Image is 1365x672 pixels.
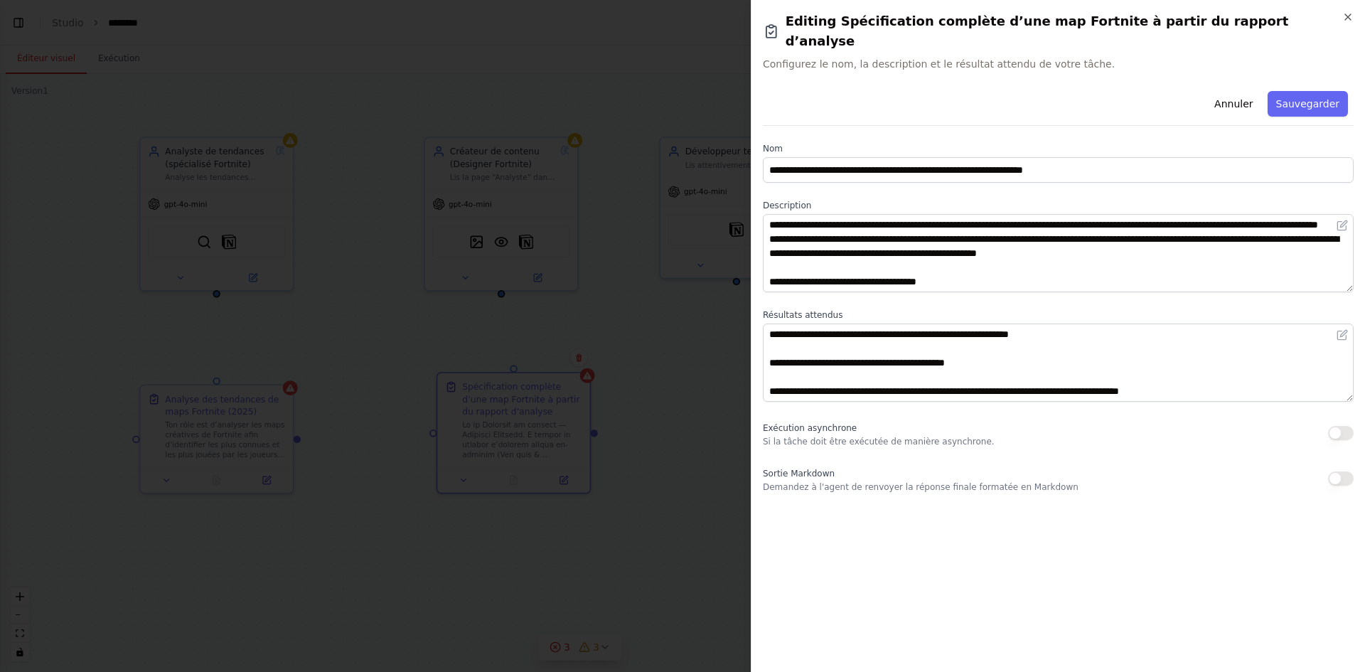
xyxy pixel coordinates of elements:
font: Résultats attendus [763,310,842,320]
font: Exécution asynchrone [763,423,857,433]
button: Sauvegarder [1268,91,1348,117]
h2: Editing Spécification complète d’une map Fortnite à partir du rapport d’analyse [763,11,1354,51]
font: Description [763,201,811,210]
font: Annuler [1214,98,1253,110]
button: Annuler [1206,91,1261,117]
button: Ouvrir dans l'éditeur [1334,217,1351,234]
font: Nom [763,144,783,154]
font: Demandez à l'agent de renvoyer la réponse finale formatée en Markdown [763,482,1078,492]
font: Si la tâche doit être exécutée de manière asynchrone. [763,437,995,447]
font: Configurez le nom, la description et le résultat attendu de votre tâche. [763,58,1115,70]
font: Sauvegarder [1276,98,1339,110]
font: Sortie Markdown [763,469,835,479]
button: Ouvrir dans l'éditeur [1334,326,1351,343]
